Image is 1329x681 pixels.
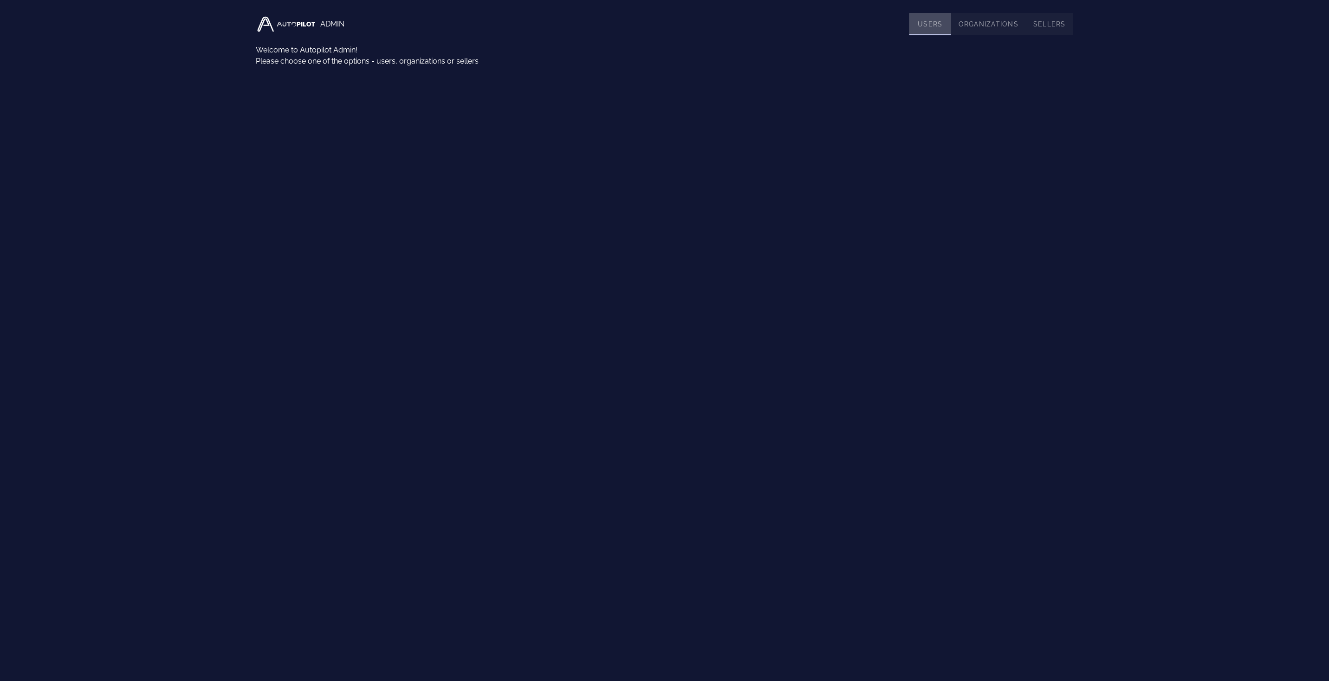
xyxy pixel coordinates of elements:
[256,45,1073,67] div: Welcome to Autopilot Admin! Please choose one of the options - users, organizations or sellers
[256,15,909,33] div: ADMIN
[909,13,951,35] a: Users
[256,15,317,33] img: Autopilot
[951,13,1026,35] a: Organizations
[1026,13,1073,35] a: Sellers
